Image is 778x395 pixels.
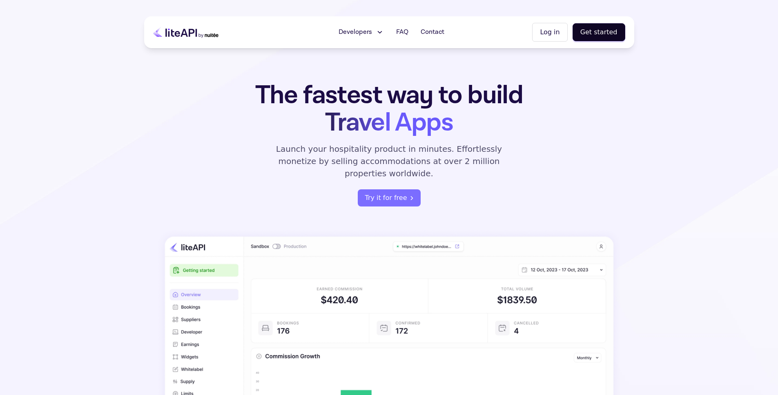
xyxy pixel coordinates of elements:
[325,106,453,140] span: Travel Apps
[358,189,421,206] button: Try it for free
[334,24,389,40] button: Developers
[267,143,512,180] p: Launch your hospitality product in minutes. Effortlessly monetize by selling accommodations at ov...
[391,24,413,40] a: FAQ
[573,23,625,41] button: Get started
[230,82,549,136] h1: The fastest way to build
[416,24,449,40] a: Contact
[421,27,444,37] span: Contact
[358,189,421,206] a: register
[396,27,408,37] span: FAQ
[532,23,567,42] button: Log in
[339,27,372,37] span: Developers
